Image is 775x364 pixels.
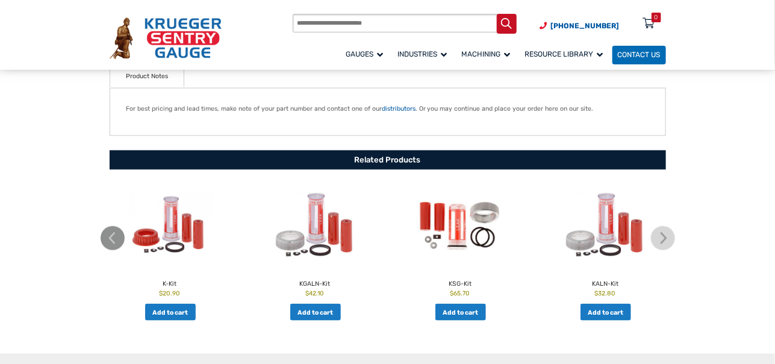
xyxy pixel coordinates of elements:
span: $ [595,289,599,297]
a: Industries [393,44,456,65]
a: KSG-Kit $65.70 [391,183,530,298]
a: Add to cart: “K-Kit” [145,304,196,321]
bdi: 65.70 [450,289,470,297]
span: [PHONE_NUMBER] [551,22,620,30]
span: Gauges [346,50,384,58]
a: KGALN-Kit $42.10 [246,183,385,298]
bdi: 32.80 [595,289,616,297]
bdi: 20.90 [160,289,181,297]
span: Machining [462,50,511,58]
bdi: 42.10 [306,289,325,297]
span: Resource Library [525,50,603,58]
div: 0 [655,13,658,22]
a: Add to cart: “KALN-Kit” [580,304,631,321]
a: KALN-Kit $32.80 [536,183,675,298]
span: $ [306,289,310,297]
span: Industries [398,50,447,58]
img: chevron-left.svg [101,226,125,250]
span: $ [450,289,454,297]
a: Machining [456,44,520,65]
a: Resource Library [520,44,612,65]
h2: KSG-Kit [391,276,530,289]
a: K-Kit $20.90 [101,183,240,298]
img: chevron-right.svg [651,226,675,250]
h2: KGALN-Kit [246,276,385,289]
img: KALN-Kit [536,183,675,269]
img: KGALN-Kit [246,183,385,269]
a: Phone Number (920) 434-8860 [540,20,620,31]
a: distributors [382,105,416,113]
h2: KALN-Kit [536,276,675,289]
span: $ [160,289,163,297]
img: Krueger Sentry Gauge [110,17,222,59]
p: For best pricing and lead times, make note of your part number and contact one of our . Or you ma... [126,104,650,114]
img: K-Kit [101,183,240,269]
a: Product Notes [126,66,168,87]
span: Contact Us [618,51,661,60]
img: KSG-Kit [391,183,530,269]
h2: Related Products [110,150,666,169]
a: Add to cart: “KGALN-Kit” [290,304,341,321]
a: Contact Us [612,46,666,64]
a: Gauges [341,44,393,65]
h2: K-Kit [101,276,240,289]
a: Add to cart: “KSG-Kit” [435,304,486,321]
